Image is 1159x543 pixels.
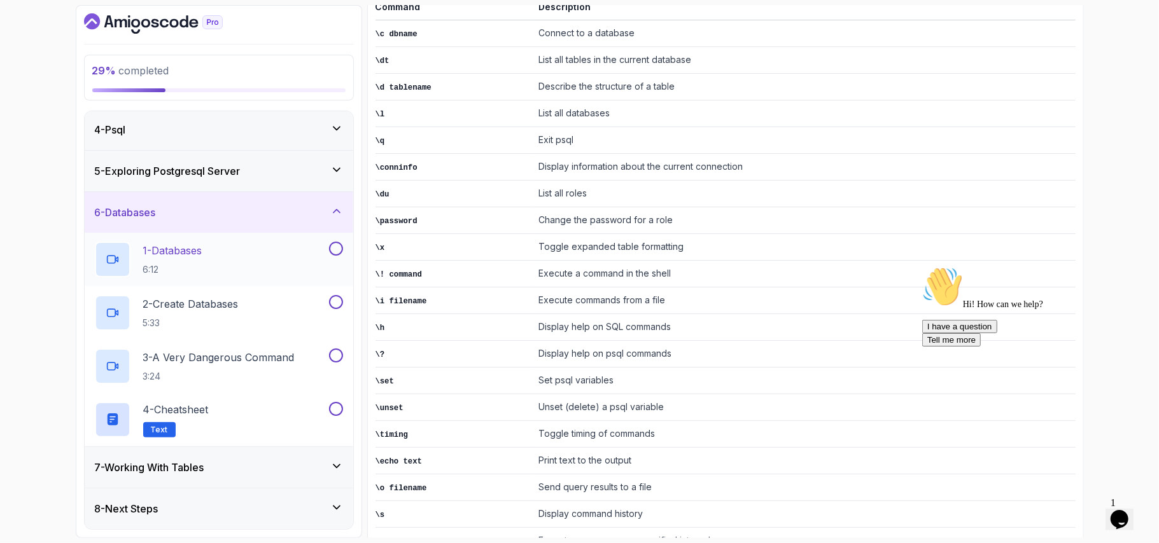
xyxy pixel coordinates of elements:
[85,109,353,150] button: 4-Psql
[533,421,1075,448] td: Toggle timing of commands
[92,64,169,77] span: completed
[376,190,390,199] code: \du
[533,501,1075,528] td: Display command history
[533,234,1075,261] td: Toggle expanded table formatting
[85,192,353,233] button: 6-Databases
[533,394,1075,421] td: Unset (delete) a psql variable
[143,263,202,276] p: 6:12
[376,377,394,386] code: \set
[533,100,1075,127] td: List all databases
[376,297,427,306] code: \i filename
[533,20,1075,47] td: Connect to a database
[533,287,1075,314] td: Execute commands from a file
[143,370,295,383] p: 3:24
[917,261,1146,486] iframe: chat widget
[143,402,209,417] p: 4 - Cheatsheet
[5,5,234,85] div: 👋Hi! How can we help?I have a questionTell me more
[376,217,418,226] code: \password
[533,47,1075,74] td: List all tables in the current database
[5,58,80,72] button: I have a question
[376,350,385,359] code: \?
[533,154,1075,181] td: Display information about the current connection
[376,30,418,39] code: \c dbname
[143,350,295,365] p: 3 - A Very Dangerous Command
[533,448,1075,474] td: Print text to the output
[376,484,427,493] code: \o filename
[95,242,343,277] button: 1-Databases6:12
[376,244,385,252] code: \x
[533,314,1075,341] td: Display help on SQL commands
[95,460,204,475] h3: 7 - Working With Tables
[533,207,1075,234] td: Change the password for a role
[533,181,1075,207] td: List all roles
[95,501,158,516] h3: 8 - Next Steps
[376,430,408,439] code: \timing
[85,151,353,191] button: 5-Exploring Postgresql Server
[95,163,241,179] h3: 5 - Exploring Postgresql Server
[95,122,126,137] h3: 4 - Psql
[376,110,385,119] code: \l
[376,163,418,172] code: \conninfo
[5,5,46,46] img: :wave:
[143,296,239,312] p: 2 - Create Databases
[1106,492,1146,530] iframe: chat widget
[5,72,64,85] button: Tell me more
[533,474,1075,501] td: Send query results to a file
[95,348,343,384] button: 3-A Very Dangerous Command3:24
[533,368,1075,394] td: Set psql variables
[95,295,343,331] button: 2-Create Databases5:33
[85,488,353,529] button: 8-Next Steps
[376,83,432,92] code: \d tablename
[85,447,353,488] button: 7-Working With Tables
[143,317,239,329] p: 5:33
[533,74,1075,100] td: Describe the structure of a table
[376,511,385,519] code: \s
[533,261,1075,287] td: Execute a command in the shell
[95,402,343,437] button: 4-CheatsheetText
[533,341,1075,368] td: Display help on psql commands
[376,57,390,65] code: \dt
[5,38,126,48] span: Hi! How can we help?
[376,270,423,279] code: \! command
[95,205,156,220] h3: 6 - Databases
[143,243,202,258] p: 1 - Databases
[84,13,252,34] a: Dashboard
[376,404,404,413] code: \unset
[376,457,423,466] code: \echo text
[92,64,116,77] span: 29 %
[151,425,168,435] span: Text
[376,324,385,333] code: \h
[376,137,385,146] code: \q
[533,127,1075,154] td: Exit psql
